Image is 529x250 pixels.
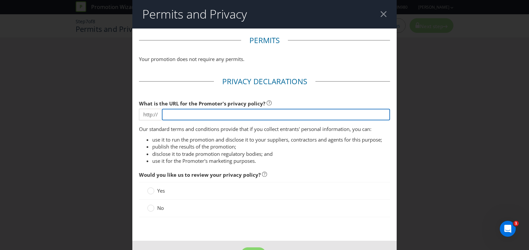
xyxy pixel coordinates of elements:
[214,76,315,87] legend: Privacy Declarations
[139,126,390,133] p: Our standard terms and conditions provide that if you collect entrants' personal information, you...
[157,187,165,194] span: Yes
[139,109,162,120] span: http://
[500,221,516,237] iframe: Intercom live chat
[152,136,390,143] li: use it to run the promotion and disclose it to your suppliers, contractors and agents for this pu...
[152,157,390,164] li: use it for the Promoter's marketing purposes.
[142,8,247,21] h2: Permits and Privacy
[139,56,390,63] p: Your promotion does not require any permits.
[157,205,164,211] span: No
[139,171,261,178] span: Would you like us to review your privacy policy?
[152,151,390,157] li: disclose it to trade promotion regulatory bodies; and
[152,143,390,150] li: publish the results of the promotion;
[139,100,265,107] span: What is the URL for the Promoter's privacy policy?
[241,35,288,46] legend: Permits
[513,221,519,226] span: 1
